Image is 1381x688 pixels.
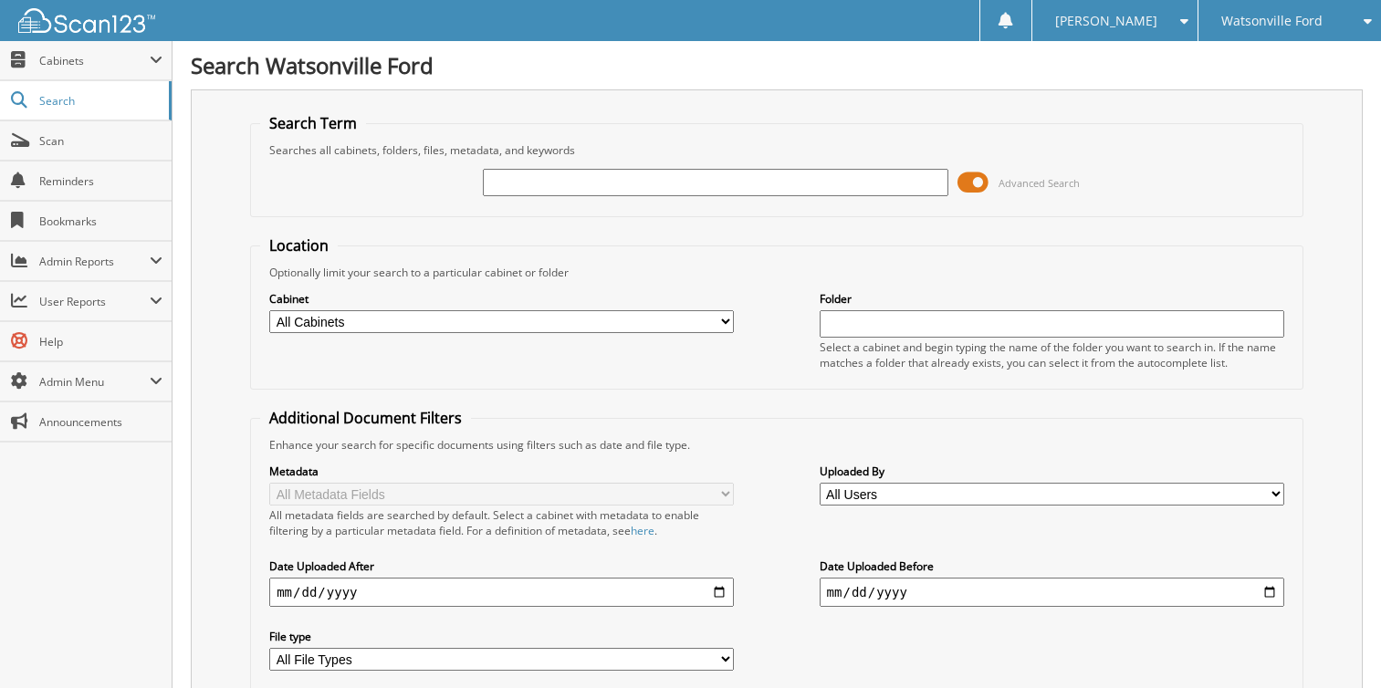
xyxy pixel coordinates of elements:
span: [PERSON_NAME] [1055,16,1157,26]
a: here [631,523,654,538]
legend: Additional Document Filters [260,408,471,428]
img: scan123-logo-white.svg [18,8,155,33]
span: Advanced Search [999,176,1080,190]
label: Folder [820,291,1284,307]
label: Date Uploaded Before [820,558,1284,574]
div: Searches all cabinets, folders, files, metadata, and keywords [260,142,1293,158]
label: Cabinet [269,291,734,307]
span: User Reports [39,294,150,309]
div: Select a cabinet and begin typing the name of the folder you want to search in. If the name match... [820,339,1284,370]
label: File type [269,629,734,644]
span: Announcements [39,414,162,430]
span: Bookmarks [39,214,162,229]
span: Admin Reports [39,254,150,269]
span: Help [39,334,162,349]
span: Search [39,93,160,109]
h1: Search Watsonville Ford [191,50,1363,80]
div: All metadata fields are searched by default. Select a cabinet with metadata to enable filtering b... [269,507,734,538]
span: Scan [39,133,162,149]
label: Metadata [269,464,734,479]
legend: Location [260,235,338,255]
iframe: Chat Widget [1290,600,1381,688]
span: Cabinets [39,53,150,68]
div: Optionally limit your search to a particular cabinet or folder [260,265,1293,280]
input: end [820,578,1284,607]
span: Watsonville Ford [1221,16,1323,26]
label: Date Uploaded After [269,558,734,574]
label: Uploaded By [820,464,1284,479]
div: Enhance your search for specific documents using filters such as date and file type. [260,437,1293,453]
span: Admin Menu [39,374,150,390]
span: Reminders [39,173,162,189]
input: start [269,578,734,607]
legend: Search Term [260,113,366,133]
